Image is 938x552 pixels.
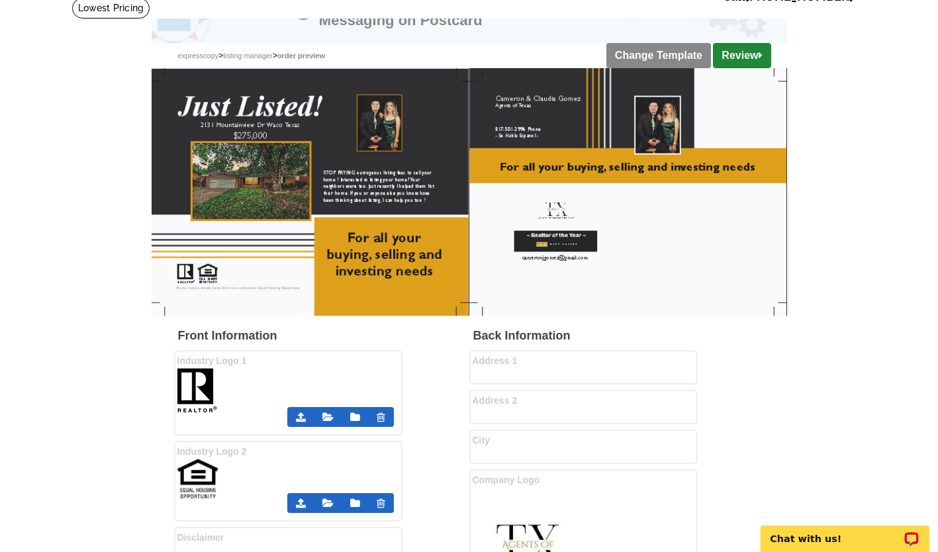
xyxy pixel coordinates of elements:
a: Listing Manager [223,52,273,60]
h2: Back Information [473,329,765,344]
img: th_realtor.jpg [177,368,217,412]
a: Change Template [606,43,711,68]
iframe: LiveChat chat widget [752,510,938,552]
img: Z18898063_00001_1.jpg [152,68,469,316]
div: > > [152,43,787,68]
a: Review [713,43,771,68]
label: Disclaimer [177,531,399,545]
label: Address 2 [473,394,694,408]
label: City [473,434,694,447]
img: Z18898063_00001_2.jpg [469,68,787,316]
label: Industry Logo 2 [177,445,399,459]
label: Company Logo [473,473,694,487]
span: Order preview [277,52,325,60]
label: Industry Logo 1 [177,354,399,368]
img: th_EqualHousingLogo.jpg [177,459,218,498]
h2: Front Information [178,329,469,344]
a: Expresscopy [178,52,219,60]
label: Address 1 [473,354,694,368]
h1: Messaging on Postcard [319,13,483,27]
